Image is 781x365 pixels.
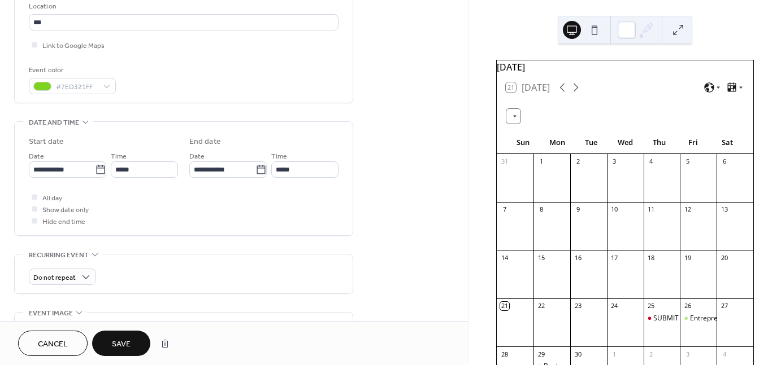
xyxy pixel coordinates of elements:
[29,64,114,76] div: Event color
[720,205,728,214] div: 13
[653,314,748,323] div: SUBMIT SIGNED AGREEMENT
[189,151,205,162] span: Date
[683,205,692,214] div: 12
[574,350,582,358] div: 30
[500,157,509,166] div: 31
[33,271,76,284] span: Do not repeat
[18,331,88,356] button: Cancel
[683,253,692,262] div: 19
[574,205,582,214] div: 9
[537,157,545,166] div: 1
[500,205,509,214] div: 7
[56,81,98,93] span: #7ED321FF
[720,253,728,262] div: 20
[644,314,680,323] div: SUBMIT SIGNED AGREEMENT
[690,314,767,323] div: Entrepreneurial Mindset
[29,249,89,261] span: Recurring event
[497,60,753,74] div: [DATE]
[647,302,656,310] div: 25
[189,136,221,148] div: End date
[610,157,619,166] div: 3
[574,131,608,154] div: Tue
[683,302,692,310] div: 26
[29,1,336,12] div: Location
[29,117,79,129] span: Date and time
[610,253,619,262] div: 17
[574,253,582,262] div: 16
[500,350,509,358] div: 28
[506,131,540,154] div: Sun
[676,131,710,154] div: Fri
[29,151,44,162] span: Date
[271,151,287,162] span: Time
[29,307,73,319] span: Event image
[537,350,545,358] div: 29
[111,151,127,162] span: Time
[500,302,509,310] div: 21
[537,253,545,262] div: 15
[112,338,131,350] span: Save
[720,350,728,358] div: 4
[500,253,509,262] div: 14
[610,350,619,358] div: 1
[642,131,676,154] div: Thu
[537,302,545,310] div: 22
[574,157,582,166] div: 2
[683,157,692,166] div: 5
[42,204,89,216] span: Show date only
[574,302,582,310] div: 23
[683,350,692,358] div: 3
[608,131,642,154] div: Wed
[647,350,656,358] div: 2
[537,205,545,214] div: 8
[42,216,85,228] span: Hide end time
[647,157,656,166] div: 4
[720,157,728,166] div: 6
[680,314,717,323] div: Entrepreneurial Mindset
[720,302,728,310] div: 27
[38,338,68,350] span: Cancel
[29,136,64,148] div: Start date
[42,192,62,204] span: All day
[710,131,744,154] div: Sat
[92,331,150,356] button: Save
[647,253,656,262] div: 18
[540,131,574,154] div: Mon
[610,302,619,310] div: 24
[42,40,105,52] span: Link to Google Maps
[647,205,656,214] div: 11
[610,205,619,214] div: 10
